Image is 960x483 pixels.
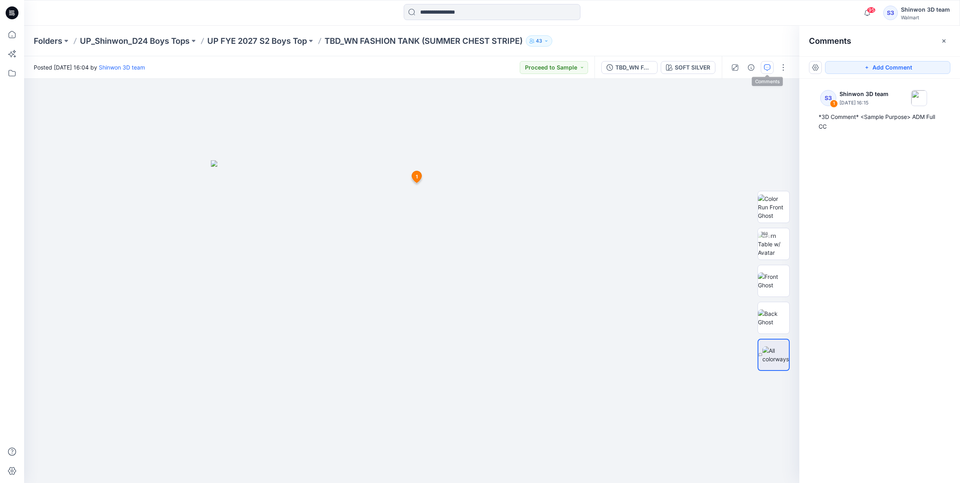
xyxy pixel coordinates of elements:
button: TBD_WN FASHION TANK (SUMMER CHEST STRIPE) [601,61,658,74]
button: SOFT SILVER [661,61,715,74]
h2: Comments [809,36,851,46]
span: 95 [867,7,876,13]
button: 43 [526,35,552,47]
div: S3 [820,90,836,106]
img: Front Ghost [758,272,789,289]
div: TBD_WN FASHION TANK (SUMMER CHEST STRIPE) [615,63,652,72]
div: Shinwon 3D team [901,5,950,14]
div: 1 [830,100,838,108]
p: 43 [536,37,542,45]
div: SOFT SILVER [675,63,710,72]
a: UP FYE 2027 S2 Boys Top [207,35,307,47]
img: All colorways [762,346,789,363]
button: Add Comment [825,61,950,74]
img: Color Run Front Ghost [758,194,789,220]
p: [DATE] 16:15 [839,99,889,107]
img: Turn Table w/ Avatar [758,231,789,257]
a: Folders [34,35,62,47]
button: Details [745,61,758,74]
span: Posted [DATE] 16:04 by [34,63,145,72]
img: Back Ghost [758,309,789,326]
div: Walmart [901,14,950,20]
img: eyJhbGciOiJIUzI1NiIsImtpZCI6IjAiLCJzbHQiOiJzZXMiLCJ0eXAiOiJKV1QifQ.eyJkYXRhIjp7InR5cGUiOiJzdG9yYW... [211,160,613,483]
div: *3D Comment* <Sample Purpose> ADM Full CC [819,112,941,131]
a: UP_Shinwon_D24 Boys Tops [80,35,190,47]
div: S3 [883,6,898,20]
a: Shinwon 3D team [99,64,145,71]
p: TBD_WN FASHION TANK (SUMMER CHEST STRIPE) [325,35,523,47]
p: Shinwon 3D team [839,89,889,99]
